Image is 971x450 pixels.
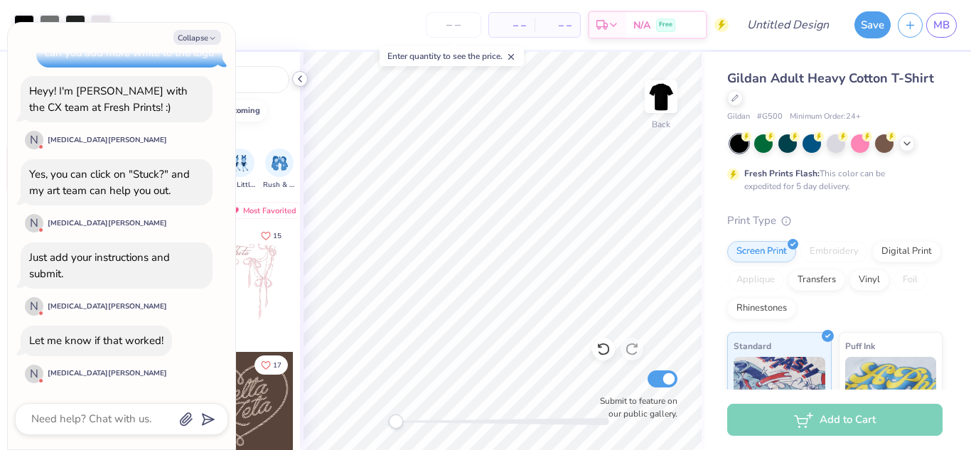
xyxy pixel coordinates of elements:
div: N [25,297,43,316]
label: Submit to feature on our public gallery. [592,395,677,420]
span: Puff Ink [845,338,875,353]
div: filter for Big Little Reveal [224,149,257,191]
strong: Fresh Prints Flash: [744,168,820,179]
button: Collapse [173,30,221,45]
div: N [25,365,43,383]
button: Save [854,11,891,38]
div: [MEDICAL_DATA][PERSON_NAME] [48,135,167,146]
div: [MEDICAL_DATA][PERSON_NAME] [48,301,167,312]
div: Back [652,118,670,131]
img: Big Little Reveal Image [232,155,248,171]
span: Gildan Adult Heavy Cotton T-Shirt [727,70,934,87]
div: can you add more white to the logo [45,45,214,60]
button: Like [254,355,288,375]
div: Rhinestones [727,298,796,319]
button: filter button [224,149,257,191]
div: Print Type [727,213,943,229]
span: – – [498,18,526,33]
span: Rush & Bid [263,180,296,191]
div: This color can be expedited for 5 day delivery. [744,167,919,193]
div: Enter quantity to see the price. [380,46,524,66]
div: filter for Rush & Bid [263,149,296,191]
img: Standard [734,357,825,428]
input: – – [426,12,481,38]
div: Vinyl [849,269,889,291]
span: 17 [273,362,281,369]
div: Screen Print [727,241,796,262]
div: Digital Print [872,241,941,262]
div: Applique [727,269,784,291]
span: MB [933,17,950,33]
span: Free [659,20,672,30]
div: Most Favorited [222,202,303,219]
div: [MEDICAL_DATA][PERSON_NAME] [48,368,167,379]
div: Transfers [788,269,845,291]
span: # G500 [757,111,783,123]
div: [MEDICAL_DATA][PERSON_NAME] [48,218,167,229]
span: N/A [633,18,650,33]
div: Yes, you can click on "Stuck?" and my art team can help you out. [29,167,190,198]
input: Untitled Design [736,11,840,39]
span: Minimum Order: 24 + [790,111,861,123]
span: Gildan [727,111,750,123]
div: Just add your instructions and submit. [29,250,170,281]
button: filter button [263,149,296,191]
button: Like [254,226,288,245]
div: Accessibility label [389,414,403,429]
img: Back [647,82,675,111]
div: Heyy! I'm [PERSON_NAME] with the CX team at Fresh Prints! :) [29,84,188,114]
div: Let me know if that worked! [29,333,163,348]
div: Foil [894,269,927,291]
div: N [25,131,43,149]
div: Embroidery [800,241,868,262]
div: N [25,214,43,232]
span: Standard [734,338,771,353]
span: Big Little Reveal [224,180,257,191]
img: Rush & Bid Image [272,155,288,171]
span: 15 [273,232,281,240]
span: – – [543,18,572,33]
img: Puff Ink [845,357,937,428]
a: MB [926,13,957,38]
